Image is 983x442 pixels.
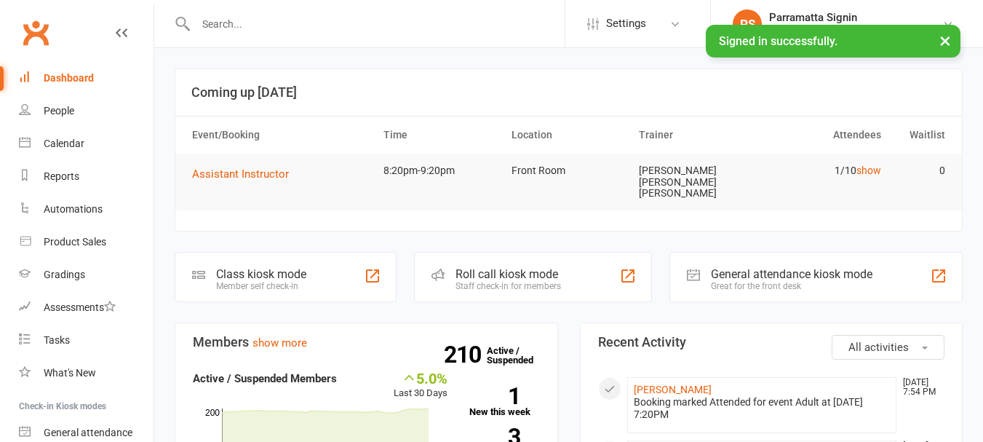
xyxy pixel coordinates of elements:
[632,154,760,210] td: [PERSON_NAME] [PERSON_NAME] [PERSON_NAME]
[769,11,942,24] div: Parramatta Signin
[394,370,447,401] div: Last 30 Days
[711,267,872,281] div: General attendance kiosk mode
[44,72,94,84] div: Dashboard
[44,367,96,379] div: What's New
[193,335,540,350] h3: Members
[598,335,945,350] h3: Recent Activity
[44,427,132,438] div: General attendance
[19,357,154,390] a: What's New
[733,9,762,39] div: PS
[632,117,760,154] th: Trainer
[216,281,306,291] div: Member self check-in
[44,170,79,182] div: Reports
[44,334,70,346] div: Tasks
[192,165,299,183] button: Assistant Instructor
[19,291,154,324] a: Assessments
[634,396,891,421] div: Booking marked Attended for event Adult at [DATE] 7:20PM
[832,335,944,360] button: All activities
[888,117,952,154] th: Waitlist
[252,336,307,350] a: show more
[848,341,909,354] span: All activities
[186,117,377,154] th: Event/Booking
[44,236,106,248] div: Product Sales
[19,62,154,95] a: Dashboard
[19,95,154,127] a: People
[377,154,505,188] td: 8:20pm-9:20pm
[896,378,944,397] time: [DATE] 7:54 PM
[44,138,84,149] div: Calendar
[856,165,881,176] a: show
[760,117,888,154] th: Attendees
[19,160,154,193] a: Reports
[606,7,646,40] span: Settings
[469,385,520,407] strong: 1
[377,117,505,154] th: Time
[719,34,837,48] span: Signed in successfully.
[932,25,958,56] button: ×
[19,193,154,226] a: Automations
[455,281,561,291] div: Staff check-in for members
[711,281,872,291] div: Great for the front desk
[455,267,561,281] div: Roll call kiosk mode
[44,301,116,313] div: Assessments
[444,344,487,366] strong: 210
[44,203,103,215] div: Automations
[44,269,85,280] div: Gradings
[19,259,154,291] a: Gradings
[19,324,154,357] a: Tasks
[191,14,565,34] input: Search...
[19,127,154,160] a: Calendar
[17,15,54,51] a: Clubworx
[505,154,633,188] td: Front Room
[505,117,633,154] th: Location
[469,387,540,417] a: 1New this week
[634,384,712,395] a: [PERSON_NAME]
[44,105,74,117] div: People
[19,226,154,259] a: Product Sales
[216,267,306,281] div: Class kiosk mode
[394,370,447,386] div: 5.0%
[192,167,289,181] span: Assistant Instructor
[487,335,551,376] a: 210Active / Suspended
[769,24,942,37] div: Family Self Defence Parramatta pty ltd
[191,85,946,100] h3: Coming up [DATE]
[760,154,888,188] td: 1/10
[888,154,952,188] td: 0
[193,372,337,385] strong: Active / Suspended Members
